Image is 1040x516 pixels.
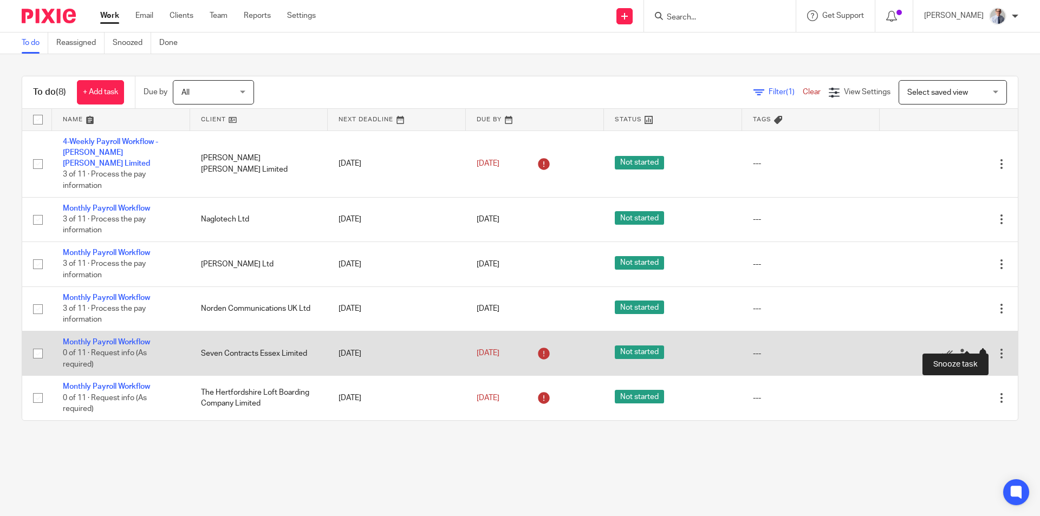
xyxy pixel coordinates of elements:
[753,259,869,270] div: ---
[477,350,499,357] span: [DATE]
[33,87,66,98] h1: To do
[328,286,466,331] td: [DATE]
[22,32,48,54] a: To do
[56,32,105,54] a: Reassigned
[942,348,958,359] a: Mark as done
[989,8,1006,25] img: IMG_9924.jpg
[822,12,864,19] span: Get Support
[786,88,795,96] span: (1)
[63,260,146,279] span: 3 of 11 · Process the pay information
[63,305,146,324] span: 3 of 11 · Process the pay information
[615,256,664,270] span: Not started
[753,393,869,403] div: ---
[63,394,147,413] span: 0 of 11 · Request info (As required)
[907,89,968,96] span: Select saved view
[63,383,150,390] a: Monthly Payroll Workflow
[63,338,150,346] a: Monthly Payroll Workflow
[190,130,328,197] td: [PERSON_NAME] [PERSON_NAME] Limited
[159,32,186,54] a: Done
[477,160,499,167] span: [DATE]
[477,305,499,312] span: [DATE]
[615,345,664,359] span: Not started
[753,214,869,225] div: ---
[135,10,153,21] a: Email
[100,10,119,21] a: Work
[753,303,869,314] div: ---
[666,13,763,23] input: Search
[190,331,328,376] td: Seven Contracts Essex Limited
[328,376,466,420] td: [DATE]
[63,350,147,369] span: 0 of 11 · Request info (As required)
[615,301,664,314] span: Not started
[22,9,76,23] img: Pixie
[113,32,151,54] a: Snoozed
[924,10,984,21] p: [PERSON_NAME]
[210,10,227,21] a: Team
[56,88,66,96] span: (8)
[844,88,890,96] span: View Settings
[287,10,316,21] a: Settings
[328,197,466,241] td: [DATE]
[803,88,821,96] a: Clear
[77,80,124,104] a: + Add task
[63,138,158,168] a: 4-Weekly Payroll Workflow - [PERSON_NAME] [PERSON_NAME] Limited
[328,242,466,286] td: [DATE]
[63,205,150,212] a: Monthly Payroll Workflow
[181,89,190,96] span: All
[615,156,664,169] span: Not started
[328,130,466,197] td: [DATE]
[328,331,466,376] td: [DATE]
[753,348,869,359] div: ---
[477,215,499,223] span: [DATE]
[190,197,328,241] td: Naglotech Ltd
[63,294,150,302] a: Monthly Payroll Workflow
[753,158,869,169] div: ---
[477,260,499,268] span: [DATE]
[190,286,328,331] td: Norden Communications UK Ltd
[769,88,803,96] span: Filter
[170,10,193,21] a: Clients
[477,394,499,402] span: [DATE]
[144,87,167,97] p: Due by
[63,171,146,190] span: 3 of 11 · Process the pay information
[615,211,664,225] span: Not started
[190,376,328,420] td: The Hertfordshire Loft Boarding Company Limited
[244,10,271,21] a: Reports
[63,215,146,234] span: 3 of 11 · Process the pay information
[615,390,664,403] span: Not started
[753,116,771,122] span: Tags
[190,242,328,286] td: [PERSON_NAME] Ltd
[63,249,150,257] a: Monthly Payroll Workflow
